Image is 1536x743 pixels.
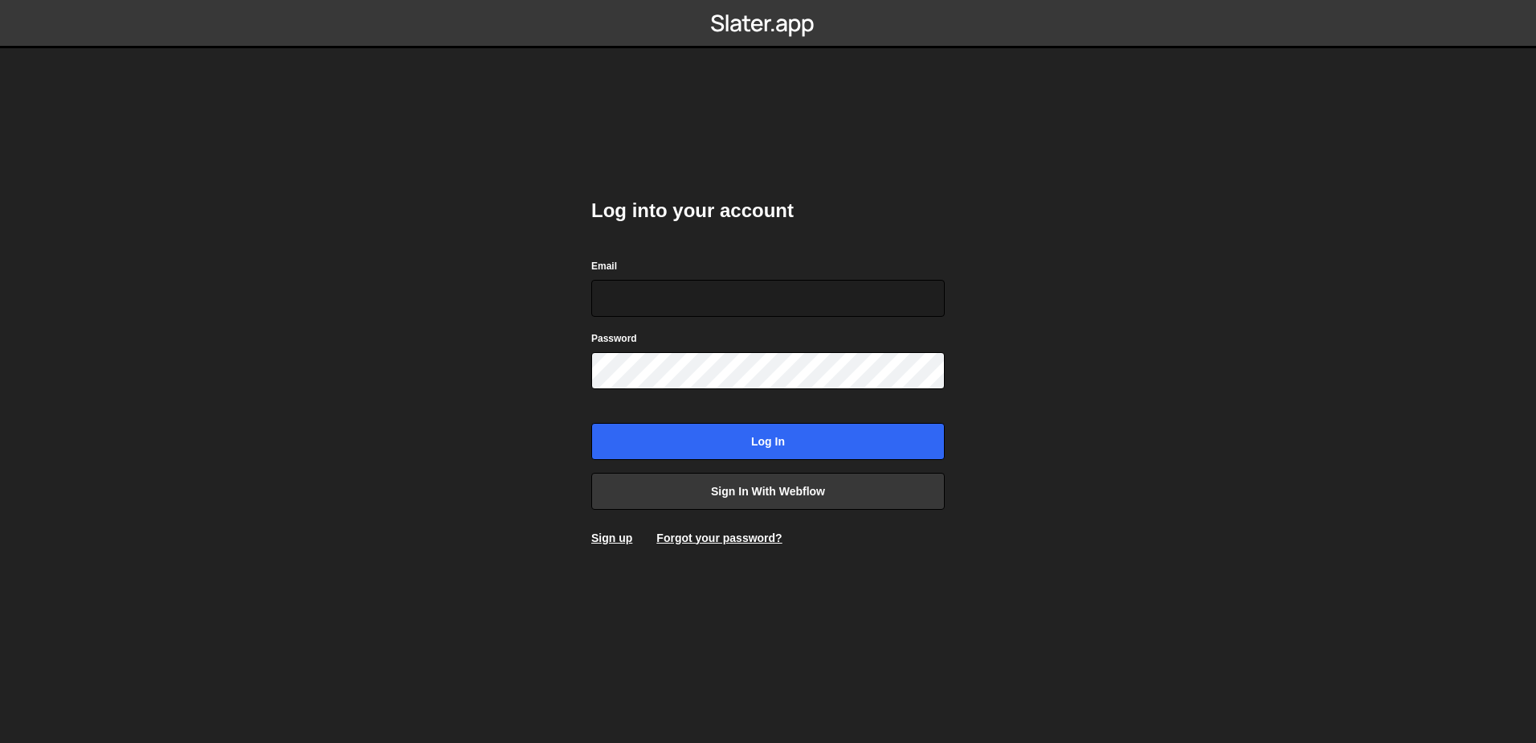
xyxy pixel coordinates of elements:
[591,473,945,510] a: Sign in with Webflow
[591,258,617,274] label: Email
[656,532,782,544] a: Forgot your password?
[591,423,945,460] input: Log in
[591,532,632,544] a: Sign up
[591,198,945,224] h2: Log into your account
[591,330,637,347] label: Password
